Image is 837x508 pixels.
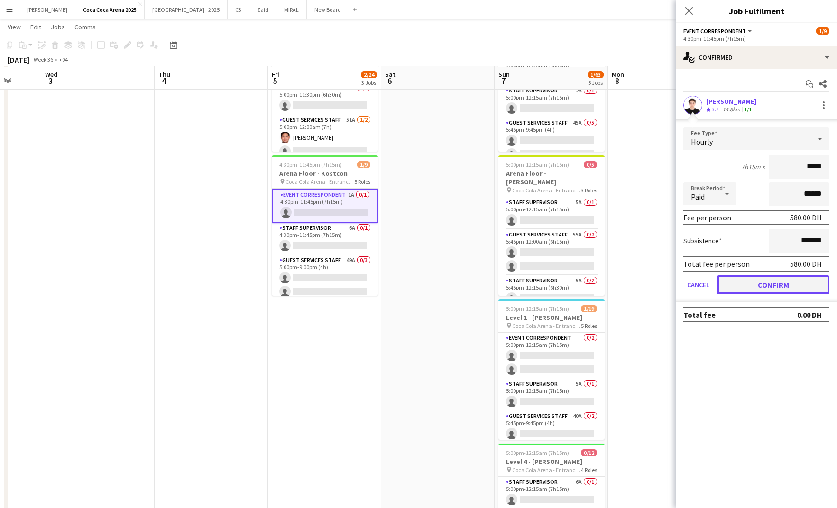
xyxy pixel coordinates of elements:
span: Hourly [691,137,713,146]
app-card-role: Event Correspondent0/25:00pm-12:15am (7h15m) [498,333,605,379]
a: Jobs [47,21,69,33]
h3: Arena Floor - [PERSON_NAME] [498,169,605,186]
app-card-role: Staff Supervisor5A0/15:00pm-12:15am (7h15m) [498,197,605,229]
span: 5 Roles [581,322,597,329]
h3: Level 4 - [PERSON_NAME] [498,457,605,466]
span: Sat [385,70,396,79]
div: 14.8km [721,106,742,114]
div: 5 Jobs [588,79,603,86]
span: 5 [270,75,279,86]
div: 4:30pm-11:45pm (7h15m) [683,35,829,42]
app-card-role: Staff Supervisor5A0/25:45pm-12:15am (6h30m) [498,275,605,321]
app-card-role: Guest Services Staff45A0/55:45pm-9:45pm (4h) [498,118,605,205]
div: [DATE] [8,55,29,64]
div: 0.00 DH [797,310,822,319]
button: Cancel [683,275,713,294]
span: View [8,23,21,31]
div: Fee per person [683,213,731,222]
span: 3 Roles [581,187,597,194]
button: Coca Coca Arena 2025 [75,0,145,19]
span: Comms [74,23,96,31]
span: Coca Cola Arena - Entrance F [512,187,581,194]
span: Event Correspondent [683,27,746,35]
span: 1/19 [581,305,597,312]
div: Total fee [683,310,716,319]
div: 580.00 DH [790,213,822,222]
span: Week 36 [31,56,55,63]
h3: Arena Floor - Kostcon [272,169,378,178]
span: 7 [497,75,510,86]
app-card-role: Staff Supervisor2A0/15:00pm-12:15am (7h15m) [498,85,605,118]
span: 5:00pm-12:15am (7h15m) (Mon) [506,305,581,312]
app-card-role: Staff Supervisor5A0/15:00pm-12:15am (7h15m) [498,379,605,411]
button: C3 [228,0,249,19]
a: View [4,21,25,33]
span: 2/24 [361,71,377,78]
button: Confirm [717,275,829,294]
button: MIRAL [276,0,307,19]
span: Fri [272,70,279,79]
app-card-role: Guest Services Staff49A0/15:00pm-11:30pm (6h30m) [272,82,378,115]
span: 5 Roles [354,178,370,185]
app-card-role: Guest Services Staff49A0/35:00pm-9:00pm (4h) [272,255,378,315]
label: Subsistence [683,236,722,245]
span: Paid [691,192,705,201]
button: New Board [307,0,349,19]
app-card-role: Guest Services Staff40A0/25:45pm-9:45pm (4h) [498,411,605,457]
app-card-role: Guest Services Staff55A0/25:45pm-12:00am (6h15m) [498,229,605,275]
h3: Level 1 - [PERSON_NAME] [498,313,605,322]
div: [PERSON_NAME] [706,97,756,106]
span: 1/63 [588,71,604,78]
span: Edit [30,23,41,31]
div: Total fee per person [683,259,750,269]
span: 4 [157,75,170,86]
span: 1/9 [357,161,370,168]
span: 3 [44,75,57,86]
h3: Job Fulfilment [676,5,837,17]
app-card-role: Guest Services Staff51A1/25:00pm-12:00am (7h)[PERSON_NAME] [272,115,378,161]
span: Mon [612,70,624,79]
button: Event Correspondent [683,27,754,35]
div: 580.00 DH [790,259,822,269]
div: 3 Jobs [361,79,377,86]
span: 4:30pm-11:45pm (7h15m) [279,161,342,168]
span: 5:00pm-12:15am (7h15m) (Mon) [506,161,584,168]
div: 7h15m x [741,163,765,171]
app-card-role: Staff Supervisor6A0/14:30pm-11:45pm (7h15m) [272,223,378,255]
span: Wed [45,70,57,79]
app-job-card: 5:00pm-12:15am (7h15m) (Mon)1/19Level 1 - [PERSON_NAME] Coca Cola Arena - Entrance F5 RolesEvent ... [498,299,605,440]
span: 6 [384,75,396,86]
button: [GEOGRAPHIC_DATA] - 2025 [145,0,228,19]
div: +04 [59,56,68,63]
app-job-card: 4:30pm-11:45pm (7h15m)1/9Arena Floor - Kostcon Coca Cola Arena - Entrance F5 RolesEvent Correspon... [272,155,378,296]
app-card-role: Event Correspondent1A0/14:30pm-11:45pm (7h15m) [272,189,378,223]
span: Coca Cola Arena - Entrance F [285,178,354,185]
span: 8 [610,75,624,86]
span: 1/9 [816,27,829,35]
span: 5:00pm-12:15am (7h15m) (Mon) [506,449,581,456]
span: 3.7 [712,106,719,113]
span: 0/12 [581,449,597,456]
button: [PERSON_NAME] [19,0,75,19]
div: Confirmed [676,46,837,69]
app-skills-label: 1/1 [744,106,752,113]
span: Jobs [51,23,65,31]
span: 4 Roles [581,466,597,473]
button: Zaid [249,0,276,19]
span: Thu [158,70,170,79]
app-job-card: 5:00pm-12:15am (7h15m) (Mon)0/5Arena Floor - [PERSON_NAME] Coca Cola Arena - Entrance F3 RolesSta... [498,155,605,296]
span: Coca Cola Arena - Entrance F [512,466,581,473]
span: Sun [498,70,510,79]
a: Comms [71,21,100,33]
span: Coca Cola Arena - Entrance F [512,322,581,329]
span: 0/5 [584,161,597,168]
a: Edit [27,21,45,33]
